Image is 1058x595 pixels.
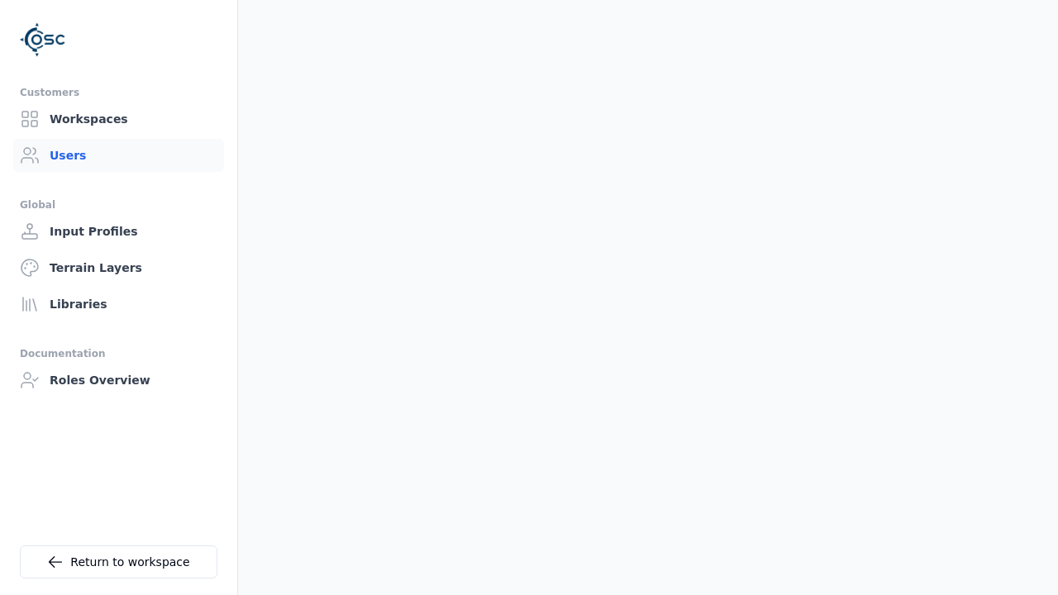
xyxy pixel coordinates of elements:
[20,344,217,364] div: Documentation
[13,288,224,321] a: Libraries
[13,251,224,284] a: Terrain Layers
[13,102,224,136] a: Workspaces
[20,195,217,215] div: Global
[13,215,224,248] a: Input Profiles
[20,17,66,63] img: Logo
[13,139,224,172] a: Users
[20,83,217,102] div: Customers
[13,364,224,397] a: Roles Overview
[20,545,217,578] a: Return to workspace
